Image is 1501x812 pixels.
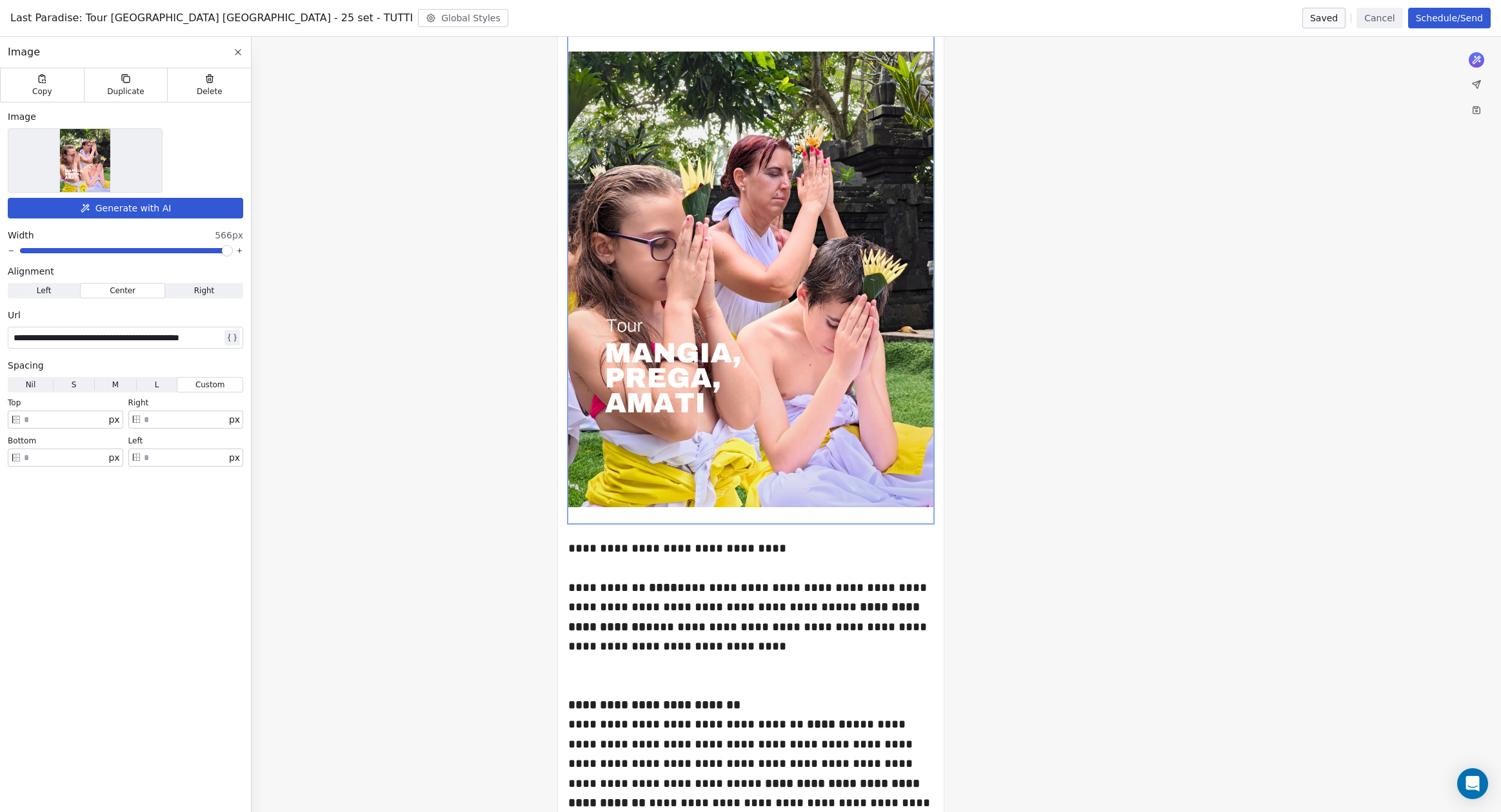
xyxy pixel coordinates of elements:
[8,229,34,242] span: Width
[128,398,244,408] div: right
[8,110,36,123] span: Image
[229,451,240,465] span: px
[8,44,40,60] span: Image
[108,413,119,427] span: px
[418,9,508,27] button: Global Styles
[128,436,244,446] div: left
[8,265,54,278] span: Alignment
[107,86,144,97] span: Duplicate
[8,198,243,218] button: Generate with AI
[1357,8,1402,28] button: Cancel
[1408,8,1491,28] button: Schedule/Send
[37,285,52,296] span: Left
[155,379,159,391] span: L
[32,86,52,97] span: Copy
[72,379,77,391] span: S
[10,10,413,26] span: Last Paradise: Tour [GEOGRAPHIC_DATA] [GEOGRAPHIC_DATA] - 25 set - TUTTI
[60,129,110,192] img: Selected image
[215,229,243,242] span: 566px
[8,398,123,408] div: top
[194,285,215,296] span: Right
[8,436,123,446] div: bottom
[108,451,119,465] span: px
[112,379,119,391] span: M
[229,413,240,427] span: px
[1457,768,1488,799] div: Open Intercom Messenger
[1302,8,1346,28] button: Saved
[8,309,21,322] span: Url
[197,86,223,97] span: Delete
[8,359,44,372] span: Spacing
[26,379,36,391] span: Nil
